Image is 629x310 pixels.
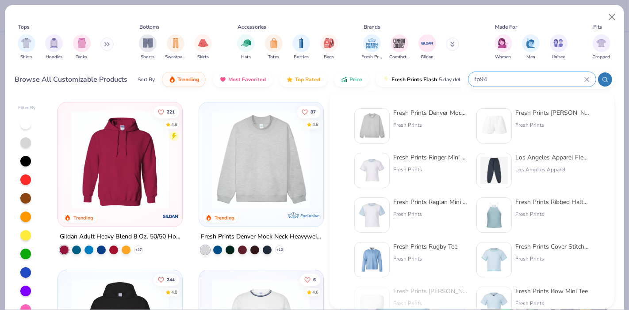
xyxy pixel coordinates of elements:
[393,153,468,162] div: Fresh Prints Ringer Mini Tee
[474,74,584,84] input: Try "T-Shirt"
[198,38,208,48] img: Skirts Image
[320,34,338,60] div: filter for Bags
[238,23,267,31] div: Accessories
[376,72,478,87] button: Fresh Prints Flash5 day delivery
[389,34,410,60] div: filter for Comfort Colors
[358,246,386,273] img: 45df167e-eac4-4d49-a26e-1da1f7645968
[213,72,272,87] button: Most Favorited
[389,54,410,60] span: Comfort Colors
[439,75,472,85] span: 5 day delivery
[49,38,59,48] img: Hoodies Image
[18,105,36,111] div: Filter By
[228,76,266,83] span: Most Favorited
[358,201,386,229] img: 372c442f-4709-43a0-a3c3-e62400d2224e
[365,37,379,50] img: Fresh Prints Image
[138,76,155,83] div: Sort By
[349,76,362,83] span: Price
[418,34,436,60] div: filter for Gildan
[312,121,318,128] div: 4.8
[550,34,568,60] div: filter for Unisex
[166,278,174,282] span: 244
[162,72,206,87] button: Trending
[292,34,310,60] button: filter button
[141,54,155,60] span: Shorts
[45,34,63,60] button: filter button
[522,34,540,60] button: filter button
[295,76,320,83] span: Top Rated
[265,34,283,60] div: filter for Totes
[294,54,309,60] span: Bottles
[393,108,468,117] div: Fresh Prints Denver Mock Neck Heavyweight Sweatshirt
[393,166,468,174] div: Fresh Prints
[393,210,468,218] div: Fresh Prints
[67,111,173,209] img: 01756b78-01f6-4cc6-8d8a-3c30c1a0c8ac
[515,166,590,174] div: Los Angeles Apparel
[334,72,369,87] button: Price
[169,76,176,83] img: trending.gif
[593,34,610,60] div: filter for Cropped
[194,34,212,60] div: filter for Skirts
[300,274,320,286] button: Like
[286,76,293,83] img: TopRated.gif
[18,34,35,60] div: filter for Shirts
[139,34,157,60] button: filter button
[45,34,63,60] div: filter for Hoodies
[389,34,410,60] button: filter button
[515,153,590,162] div: Los Angeles Apparel Flex Fleece High Waist Sweatpant
[495,23,517,31] div: Made For
[593,34,610,60] button: filter button
[237,34,255,60] button: filter button
[219,76,226,83] img: most_fav.gif
[241,38,251,48] img: Hats Image
[498,38,508,48] img: Women Image
[604,9,621,26] button: Close
[208,111,314,209] img: f5d85501-0dbb-4ee4-b115-c08fa3845d83
[495,34,512,60] button: filter button
[552,54,565,60] span: Unisex
[515,255,590,263] div: Fresh Prints
[77,38,87,48] img: Tanks Image
[18,23,30,31] div: Tops
[393,242,457,251] div: Fresh Prints Rugby Tee
[153,106,179,118] button: Like
[358,157,386,184] img: d6d3271d-a54d-4ee1-a2e2-6c04d29e0911
[237,34,255,60] div: filter for Hats
[393,197,468,207] div: Fresh Prints Raglan Mini Tee
[515,121,590,129] div: Fresh Prints
[241,54,251,60] span: Hats
[362,54,382,60] span: Fresh Prints
[165,34,186,60] div: filter for Sweatpants
[143,38,153,48] img: Shorts Image
[265,34,283,60] button: filter button
[553,38,564,48] img: Unisex Image
[15,74,128,85] div: Browse All Customizable Products
[313,278,316,282] span: 6
[171,38,180,48] img: Sweatpants Image
[171,121,177,128] div: 4.8
[421,54,433,60] span: Gildan
[21,38,31,48] img: Shirts Image
[312,289,318,296] div: 4.6
[135,247,142,253] span: + 37
[311,110,316,114] span: 87
[550,34,568,60] button: filter button
[596,38,606,48] img: Cropped Image
[358,112,386,140] img: f5d85501-0dbb-4ee4-b115-c08fa3845d83
[165,34,186,60] button: filter button
[320,34,338,60] button: filter button
[495,34,512,60] div: filter for Women
[515,108,590,117] div: Fresh Prints [PERSON_NAME]
[515,287,588,296] div: Fresh Prints Bow Mini Tee
[297,106,320,118] button: Like
[515,299,588,307] div: Fresh Prints
[162,208,180,225] img: Gildan logo
[139,34,157,60] div: filter for Shorts
[383,76,390,83] img: flash.gif
[364,23,380,31] div: Brands
[393,121,468,129] div: Fresh Prints
[73,34,91,60] button: filter button
[18,34,35,60] button: filter button
[300,213,319,219] span: Exclusive
[421,37,434,50] img: Gildan Image
[515,210,590,218] div: Fresh Prints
